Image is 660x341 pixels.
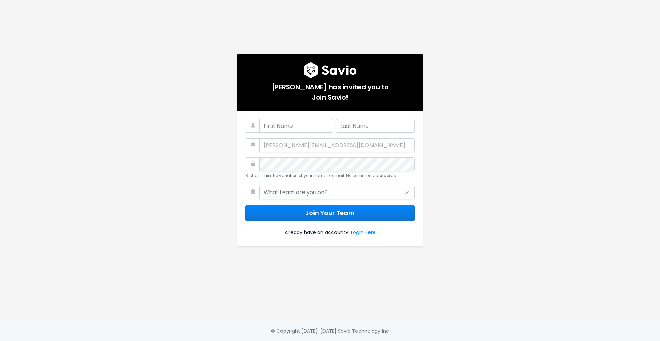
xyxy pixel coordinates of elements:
input: Last Name [336,119,415,133]
input: First Name [259,119,333,133]
div: Already have an account? [245,221,415,238]
div: © Copyright [DATE]-[DATE] Savio Technology Inc [271,327,389,335]
img: logo600x187.a314fd40982d.png [304,62,357,78]
h5: [PERSON_NAME] has invited you to Join Savio! [245,78,415,102]
a: Login Here [351,228,376,238]
small: 8 chars min. No variation of your name or email. No common passwords. [245,173,397,178]
button: Join Your Team [245,205,415,222]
